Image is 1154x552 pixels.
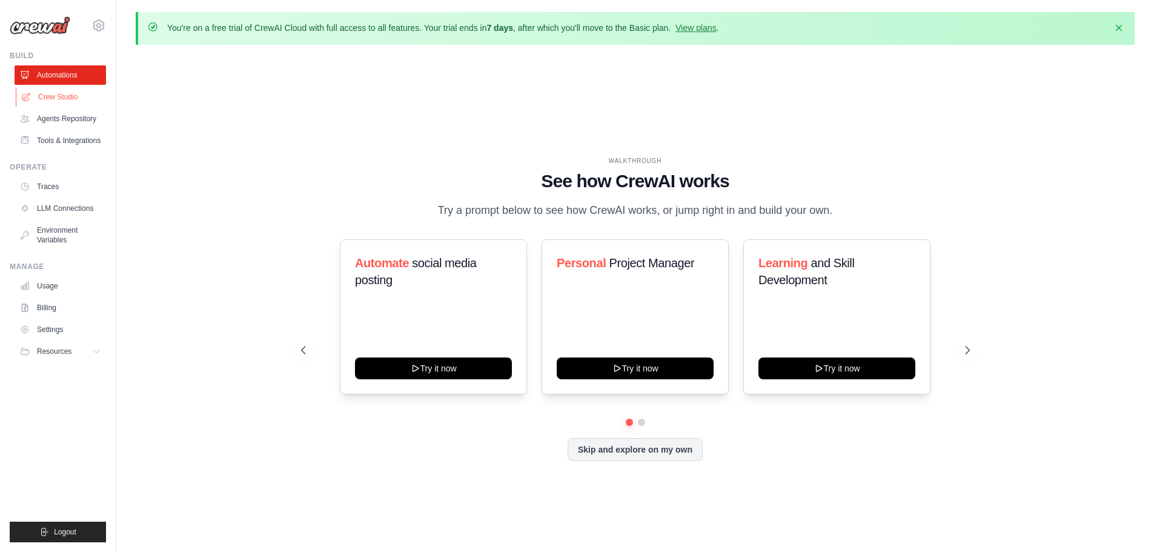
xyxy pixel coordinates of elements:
[15,320,106,339] a: Settings
[675,23,716,33] a: View plans
[37,347,71,356] span: Resources
[15,221,106,250] a: Environment Variables
[609,256,694,270] span: Project Manager
[167,22,719,34] p: You're on a free trial of CrewAI Cloud with full access to all features. Your trial ends in , aft...
[355,256,409,270] span: Automate
[10,262,106,271] div: Manage
[10,16,70,35] img: Logo
[15,109,106,128] a: Agents Repository
[301,170,970,192] h1: See how CrewAI works
[758,256,854,287] span: and Skill Development
[301,156,970,165] div: WALKTHROUGH
[758,357,915,379] button: Try it now
[15,298,106,318] a: Billing
[15,342,106,361] button: Resources
[355,357,512,379] button: Try it now
[16,87,107,107] a: Crew Studio
[15,199,106,218] a: LLM Connections
[568,438,703,461] button: Skip and explore on my own
[10,162,106,172] div: Operate
[10,51,106,61] div: Build
[557,357,714,379] button: Try it now
[758,256,807,270] span: Learning
[557,256,606,270] span: Personal
[15,131,106,150] a: Tools & Integrations
[15,177,106,196] a: Traces
[15,65,106,85] a: Automations
[432,202,839,219] p: Try a prompt below to see how CrewAI works, or jump right in and build your own.
[54,527,76,537] span: Logout
[355,256,477,287] span: social media posting
[15,276,106,296] a: Usage
[486,23,513,33] strong: 7 days
[10,522,106,542] button: Logout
